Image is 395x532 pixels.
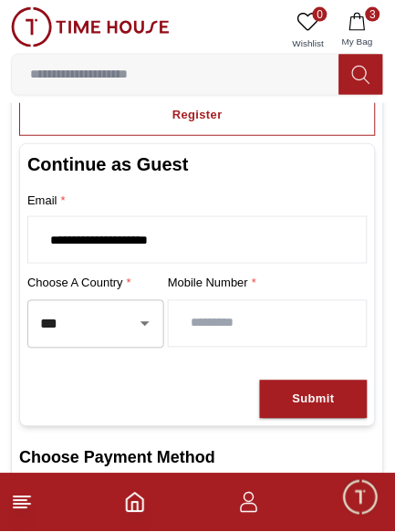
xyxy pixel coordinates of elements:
span: 3 [366,7,380,22]
span: Just now [312,357,354,373]
div: Register [172,105,223,126]
img: ... [11,7,170,47]
div: Chat Widget [341,478,381,518]
div: Zoe [32,348,363,406]
img: Company logo [20,19,56,56]
label: Mobile Number [168,275,368,293]
button: Open [132,311,158,337]
div: [PERSON_NAME] [91,357,278,381]
div: Chat with us now [18,340,377,413]
em: Minimize [340,18,377,55]
label: Email [27,192,368,210]
span: Choose a country [27,275,135,293]
button: 3My Bag [331,7,384,54]
div: Conversation [196,468,394,529]
div: Submit [293,390,335,411]
span: Conversation [253,508,337,523]
span: Hello! I'm your Time House Watches Support Assistant. How can I assist you [DATE]? [91,381,311,395]
span: Home [78,508,116,523]
a: 0Wishlist [286,7,331,54]
a: Home [124,492,146,514]
button: Register [19,95,376,136]
h2: Choose Payment Method [19,445,376,471]
div: Home [2,468,192,529]
h2: Continue as Guest [27,151,368,177]
div: Timehousecompany [18,235,345,270]
div: Find your dream watch—experts ready to assist! [18,279,377,318]
img: Profile picture of Zoe [42,360,77,394]
button: Submit [260,381,368,420]
span: 0 [313,7,327,22]
span: My Bag [335,35,380,48]
span: Wishlist [286,37,331,50]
